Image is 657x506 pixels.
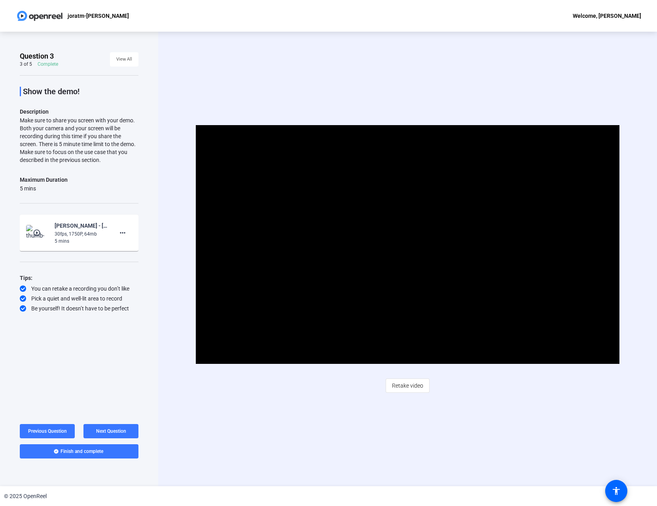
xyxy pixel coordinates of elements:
span: Retake video [392,378,423,393]
div: Make sure to share you screen with your demo. Both your camera and your screen will be recording ... [20,116,138,164]
button: Retake video [386,379,430,393]
button: Next Question [83,424,138,438]
mat-icon: play_circle_outline [33,229,42,237]
button: Finish and complete [20,444,138,458]
span: Next Question [96,428,126,434]
img: thumb-nail [26,225,49,241]
p: joratm-[PERSON_NAME] [68,11,129,21]
div: 5 mins [55,238,108,245]
div: [PERSON_NAME] - [PERSON_NAME] Certification Co-joratm-[PERSON_NAME]-1758405851595-screen [55,221,108,230]
span: Finish and complete [61,448,103,455]
div: Welcome, [PERSON_NAME] [573,11,641,21]
div: Maximum Duration [20,175,68,185]
mat-icon: accessibility [612,486,621,496]
div: 30fps, 1750P, 64mb [55,230,108,238]
div: Complete [38,61,58,67]
div: Be yourself! It doesn’t have to be perfect [20,304,138,312]
div: © 2025 OpenReel [4,492,47,500]
button: Previous Question [20,424,75,438]
div: You can retake a recording you don’t like [20,285,138,293]
div: Pick a quiet and well-lit area to record [20,295,138,302]
span: Question 3 [20,51,54,61]
span: View All [116,53,132,65]
mat-icon: more_horiz [118,228,127,238]
p: Description [20,107,138,116]
img: OpenReel logo [16,8,64,24]
div: 5 mins [20,185,68,192]
p: Show the demo! [23,87,138,96]
div: Video Player [196,125,620,364]
span: Previous Question [28,428,67,434]
button: View All [110,52,138,67]
div: Tips: [20,273,138,283]
div: 3 of 5 [20,61,32,67]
